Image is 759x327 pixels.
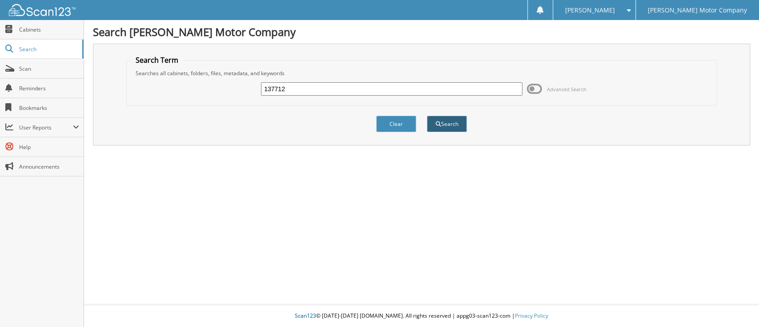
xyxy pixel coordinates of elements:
[295,312,316,319] span: Scan123
[19,65,79,73] span: Scan
[427,116,467,132] button: Search
[19,45,78,53] span: Search
[19,85,79,92] span: Reminders
[19,124,73,131] span: User Reports
[9,4,76,16] img: scan123-logo-white.svg
[19,143,79,151] span: Help
[565,8,615,13] span: [PERSON_NAME]
[19,104,79,112] span: Bookmarks
[547,86,586,93] span: Advanced Search
[93,24,750,39] h1: Search [PERSON_NAME] Motor Company
[19,26,79,33] span: Cabinets
[19,163,79,170] span: Announcements
[648,8,747,13] span: [PERSON_NAME] Motor Company
[515,312,548,319] a: Privacy Policy
[84,305,759,327] div: © [DATE]-[DATE] [DOMAIN_NAME]. All rights reserved | appg03-scan123-com |
[131,55,183,65] legend: Search Term
[131,69,712,77] div: Searches all cabinets, folders, files, metadata, and keywords
[715,284,759,327] iframe: Chat Widget
[376,116,416,132] button: Clear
